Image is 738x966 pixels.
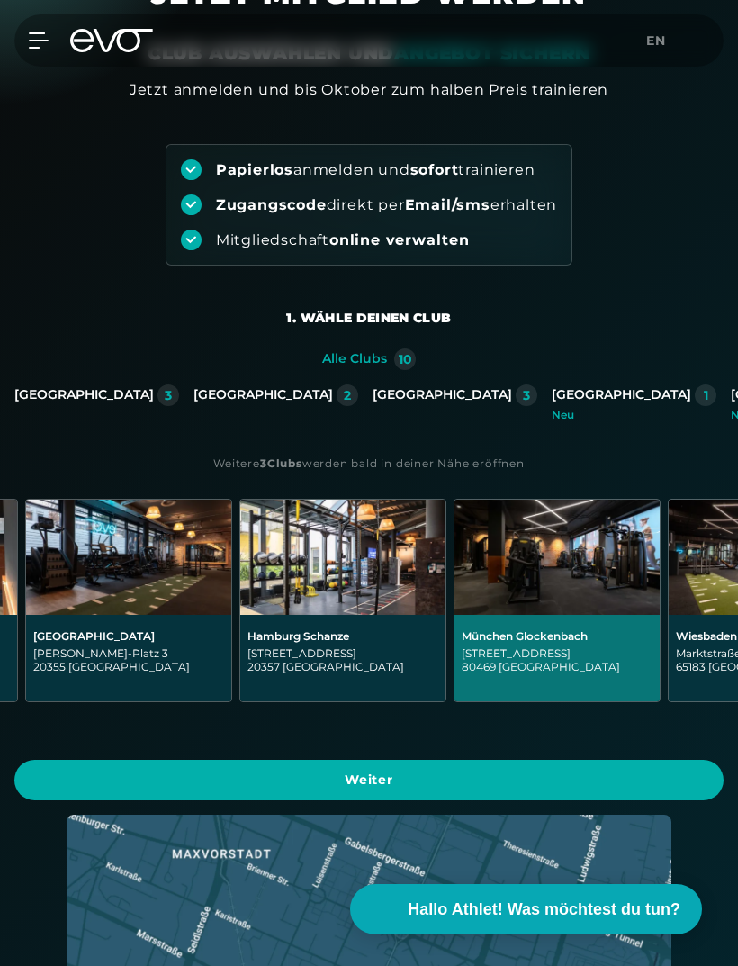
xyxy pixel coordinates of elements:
[373,387,512,403] div: [GEOGRAPHIC_DATA]
[14,387,154,403] div: [GEOGRAPHIC_DATA]
[646,31,677,51] a: en
[216,196,327,213] strong: Zugangscode
[33,629,224,643] div: [GEOGRAPHIC_DATA]
[247,646,438,673] div: [STREET_ADDRESS] 20357 [GEOGRAPHIC_DATA]
[216,195,557,215] div: direkt per erhalten
[405,196,490,213] strong: Email/sms
[410,161,459,178] strong: sofort
[462,629,652,643] div: München Glockenbach
[350,884,702,934] button: Hallo Athlet! Was möchtest du tun?
[454,500,660,615] img: München Glockenbach
[247,629,438,643] div: Hamburg Schanze
[165,389,172,402] div: 3
[260,456,267,470] strong: 3
[399,353,412,366] div: 10
[216,160,535,180] div: anmelden und trainieren
[462,646,652,673] div: [STREET_ADDRESS] 80469 [GEOGRAPHIC_DATA]
[193,387,333,403] div: [GEOGRAPHIC_DATA]
[322,351,387,367] div: Alle Clubs
[704,389,708,402] div: 1
[523,389,530,402] div: 3
[26,500,231,615] img: Hamburg Stadthausbrücke
[286,309,451,327] div: 1. Wähle deinen Club
[216,230,470,250] div: Mitgliedschaft
[240,500,445,615] img: Hamburg Schanze
[267,456,302,470] strong: Clubs
[344,389,351,402] div: 2
[14,760,724,800] a: Weiter
[216,161,293,178] strong: Papierlos
[36,771,702,790] span: Weiter
[130,79,608,101] div: Jetzt anmelden und bis Oktober zum halben Preis trainieren
[552,387,691,403] div: [GEOGRAPHIC_DATA]
[552,410,716,420] div: Neu
[646,32,666,49] span: en
[408,898,680,922] span: Hallo Athlet! Was möchtest du tun?
[33,646,224,673] div: [PERSON_NAME]-Platz 3 20355 [GEOGRAPHIC_DATA]
[329,231,470,248] strong: online verwalten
